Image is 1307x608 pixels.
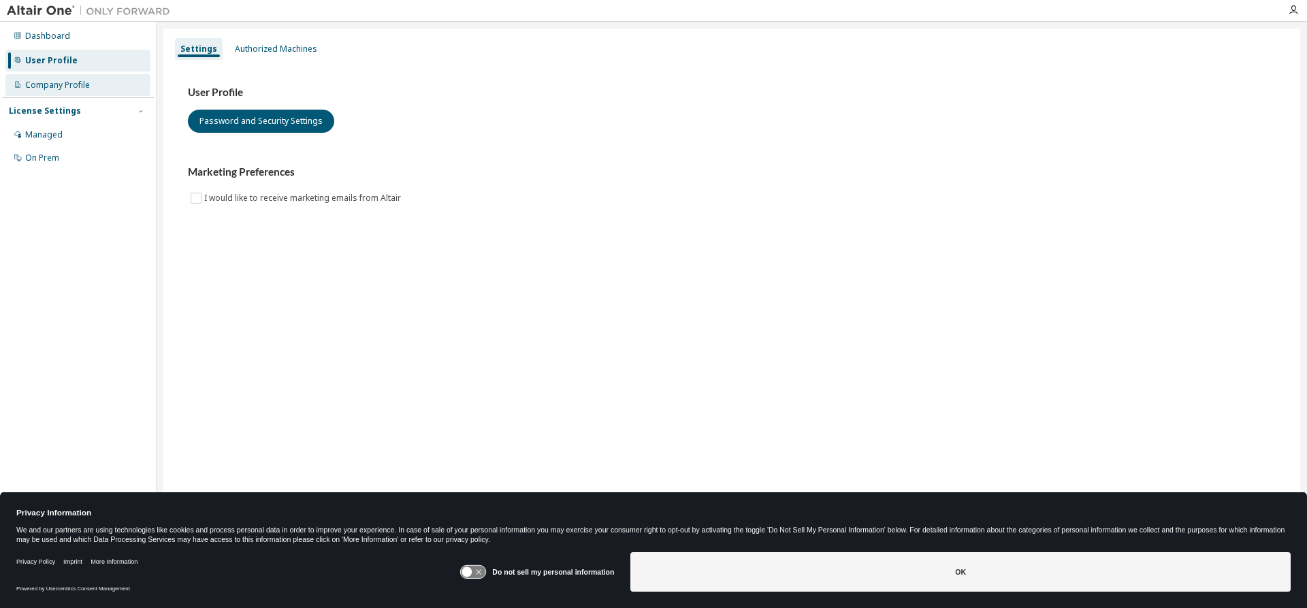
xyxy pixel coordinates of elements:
div: Settings [180,44,217,54]
h3: User Profile [188,86,1276,99]
div: Authorized Machines [235,44,317,54]
div: License Settings [9,106,81,116]
button: Password and Security Settings [188,110,334,133]
div: Dashboard [25,31,70,42]
div: User Profile [25,55,78,66]
div: On Prem [25,153,59,163]
label: I would like to receive marketing emails from Altair [204,190,404,206]
div: Managed [25,129,63,140]
div: Company Profile [25,80,90,91]
img: Altair One [7,4,177,18]
h3: Marketing Preferences [188,165,1276,179]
